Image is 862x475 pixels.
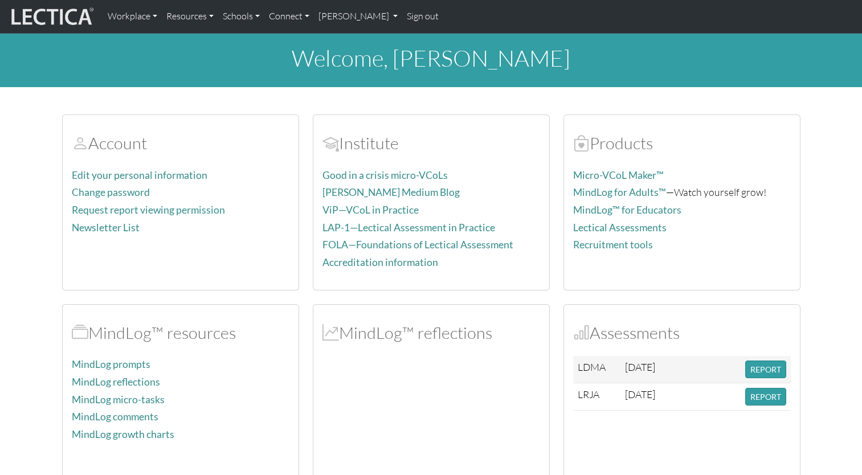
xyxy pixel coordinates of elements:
h2: Products [573,133,791,153]
span: [DATE] [625,388,655,400]
a: Lectical Assessments [573,222,667,234]
p: —Watch yourself grow! [573,184,791,200]
span: Account [72,133,88,153]
a: [PERSON_NAME] [314,5,402,28]
button: REPORT [745,388,786,406]
a: Newsletter List [72,222,140,234]
a: FOLA—Foundations of Lectical Assessment [322,239,513,251]
a: Change password [72,186,150,198]
a: LAP-1—Lectical Assessment in Practice [322,222,495,234]
span: MindLog™ resources [72,322,88,343]
span: Account [322,133,339,153]
a: MindLog™ for Educators [573,204,681,216]
a: Connect [264,5,314,28]
a: Micro-VCoL Maker™ [573,169,664,181]
span: Products [573,133,590,153]
a: MindLog growth charts [72,428,174,440]
a: MindLog prompts [72,358,150,370]
a: Recruitment tools [573,239,653,251]
h2: Assessments [573,323,791,343]
a: [PERSON_NAME] Medium Blog [322,186,460,198]
td: LDMA [573,356,621,383]
a: Accreditation information [322,256,438,268]
a: Workplace [103,5,162,28]
a: Resources [162,5,218,28]
span: Assessments [573,322,590,343]
td: LRJA [573,383,621,411]
a: MindLog for Adults™ [573,186,666,198]
a: Schools [218,5,264,28]
a: MindLog micro-tasks [72,394,165,406]
h2: MindLog™ reflections [322,323,540,343]
a: MindLog reflections [72,376,160,388]
h2: Institute [322,133,540,153]
button: REPORT [745,361,786,378]
a: Edit your personal information [72,169,207,181]
a: Good in a crisis micro-VCoLs [322,169,448,181]
a: Sign out [402,5,443,28]
span: MindLog [322,322,339,343]
a: MindLog comments [72,411,158,423]
img: lecticalive [9,6,94,27]
span: [DATE] [625,361,655,373]
h2: Account [72,133,289,153]
h2: MindLog™ resources [72,323,289,343]
a: Request report viewing permission [72,204,225,216]
a: ViP—VCoL in Practice [322,204,419,216]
